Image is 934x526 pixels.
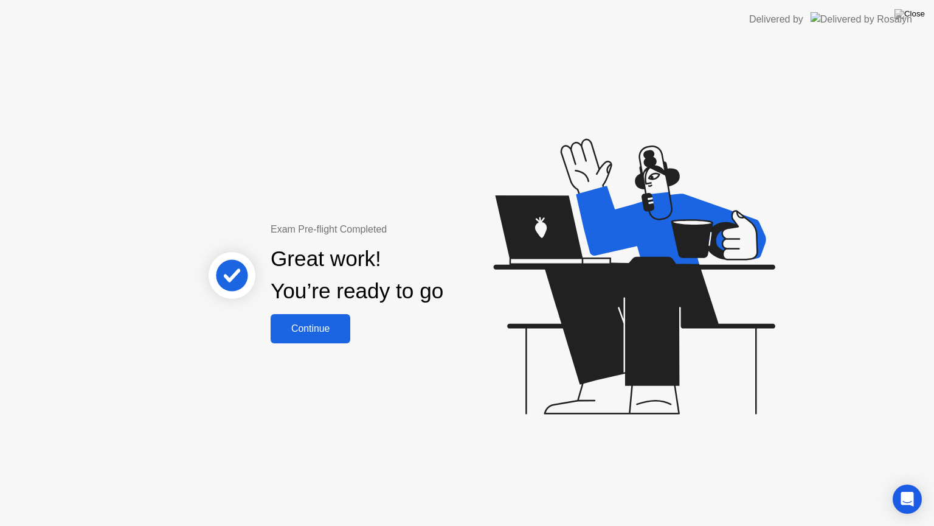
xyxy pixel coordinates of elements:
[893,485,922,514] div: Open Intercom Messenger
[811,12,912,26] img: Delivered by Rosalyn
[271,314,350,343] button: Continue
[271,222,522,237] div: Exam Pre-flight Completed
[274,323,347,334] div: Continue
[271,243,443,307] div: Great work! You’re ready to go
[749,12,803,27] div: Delivered by
[894,9,925,19] img: Close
